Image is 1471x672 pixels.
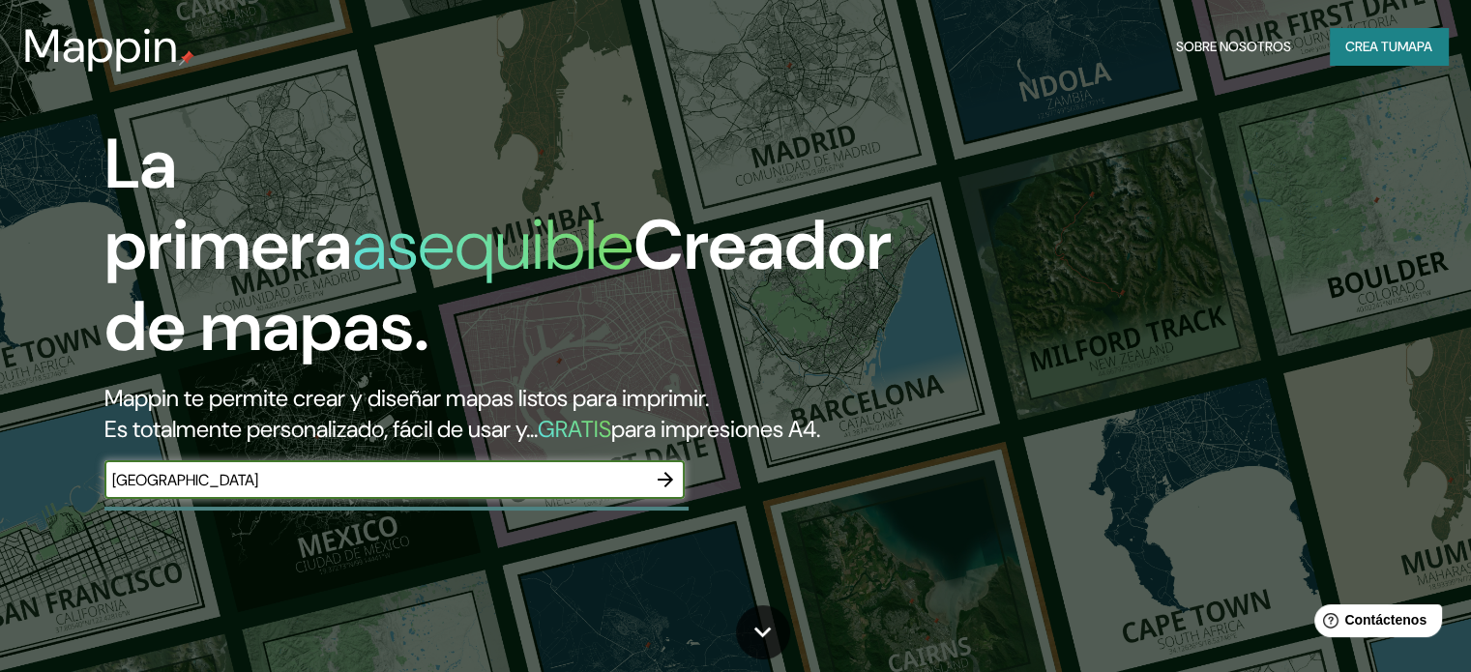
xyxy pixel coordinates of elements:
[1397,38,1432,55] font: mapa
[538,414,611,444] font: GRATIS
[352,200,633,290] font: asequible
[1299,597,1450,651] iframe: Lanzador de widgets de ayuda
[104,383,709,413] font: Mappin te permite crear y diseñar mapas listos para imprimir.
[179,50,194,66] img: pin de mapeo
[1345,38,1397,55] font: Crea tu
[104,119,352,290] font: La primera
[1176,38,1291,55] font: Sobre nosotros
[1330,28,1448,65] button: Crea tumapa
[104,469,646,491] input: Elige tu lugar favorito
[23,15,179,76] font: Mappin
[104,414,538,444] font: Es totalmente personalizado, fácil de usar y...
[104,200,892,371] font: Creador de mapas.
[611,414,820,444] font: para impresiones A4.
[1168,28,1299,65] button: Sobre nosotros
